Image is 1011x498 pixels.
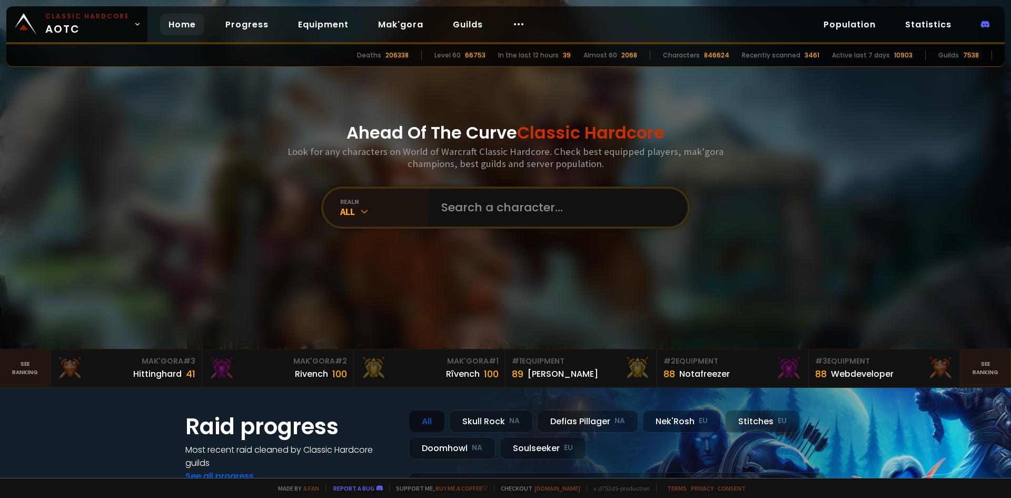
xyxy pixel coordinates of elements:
div: Mak'Gora [360,356,499,367]
h1: Raid progress [185,410,396,443]
div: Nek'Rosh [642,410,721,433]
div: 2068 [621,51,637,60]
div: 39 [563,51,571,60]
span: # 3 [183,356,195,366]
div: 3461 [805,51,819,60]
a: See all progress [185,470,254,482]
a: Progress [217,14,277,35]
a: Report a bug [333,484,374,492]
a: Mak'Gora#3Hittinghard41 [51,349,202,387]
div: 7538 [963,51,979,60]
span: v. d752d5 - production [587,484,650,492]
small: NA [472,443,482,453]
span: # 1 [489,356,499,366]
div: Rivench [295,367,328,380]
a: Mak'Gora#2Rivench100 [202,349,354,387]
div: All [340,206,429,218]
div: 10903 [894,51,913,60]
div: realm [340,198,429,206]
h4: Most recent raid cleaned by Classic Hardcore guilds [185,443,396,470]
div: 100 [332,367,347,381]
a: Classic HardcoreAOTC [6,6,147,42]
span: # 1 [512,356,522,366]
small: NA [509,416,520,426]
div: Equipment [663,356,802,367]
a: Home [160,14,204,35]
div: 206338 [385,51,409,60]
div: Stitches [725,410,800,433]
a: #3Equipment88Webdeveloper [809,349,960,387]
a: Buy me a coffee [435,484,488,492]
small: EU [778,416,787,426]
div: Active last 7 days [832,51,890,60]
a: Guilds [444,14,491,35]
div: Equipment [815,356,954,367]
small: EU [564,443,573,453]
div: Defias Pillager [537,410,638,433]
div: 88 [663,367,675,381]
div: Webdeveloper [831,367,894,380]
div: Characters [663,51,700,60]
div: Skull Rock [449,410,533,433]
a: Equipment [290,14,357,35]
div: 89 [512,367,523,381]
span: Support me, [389,484,488,492]
a: Consent [718,484,746,492]
div: 66753 [465,51,485,60]
a: Mak'Gora#1Rîvench100 [354,349,506,387]
div: Almost 60 [583,51,617,60]
div: Mak'Gora [57,356,195,367]
h1: Ahead Of The Curve [346,120,665,145]
div: Mak'Gora [209,356,347,367]
div: All [409,410,445,433]
span: # 2 [663,356,676,366]
div: Level 60 [434,51,461,60]
span: Checkout [494,484,580,492]
input: Search a character... [435,189,675,227]
a: Statistics [897,14,960,35]
h3: Look for any characters on World of Warcraft Classic Hardcore. Check best equipped players, mak'g... [283,145,728,170]
div: Equipment [512,356,650,367]
a: Seeranking [960,349,1011,387]
div: Hittinghard [133,367,182,380]
a: #1Equipment89[PERSON_NAME] [506,349,657,387]
div: Notafreezer [679,367,730,380]
div: In the last 12 hours [498,51,559,60]
a: Population [815,14,884,35]
small: Classic Hardcore [45,12,130,21]
a: Mak'gora [370,14,432,35]
small: NA [614,416,625,426]
span: # 3 [815,356,827,366]
span: # 2 [335,356,347,366]
div: Recently scanned [742,51,800,60]
small: EU [699,416,708,426]
div: Soulseeker [500,437,586,460]
div: Guilds [938,51,959,60]
div: 88 [815,367,827,381]
a: a fan [303,484,319,492]
div: 41 [186,367,195,381]
a: #2Equipment88Notafreezer [657,349,809,387]
div: [PERSON_NAME] [528,367,598,380]
span: Classic Hardcore [517,121,665,144]
span: AOTC [45,12,130,37]
a: [DOMAIN_NAME] [534,484,580,492]
span: Made by [272,484,319,492]
div: Doomhowl [409,437,495,460]
div: Deaths [357,51,381,60]
div: Rîvench [446,367,480,380]
a: Terms [667,484,687,492]
a: Privacy [691,484,713,492]
div: 100 [484,367,499,381]
div: 846624 [704,51,729,60]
